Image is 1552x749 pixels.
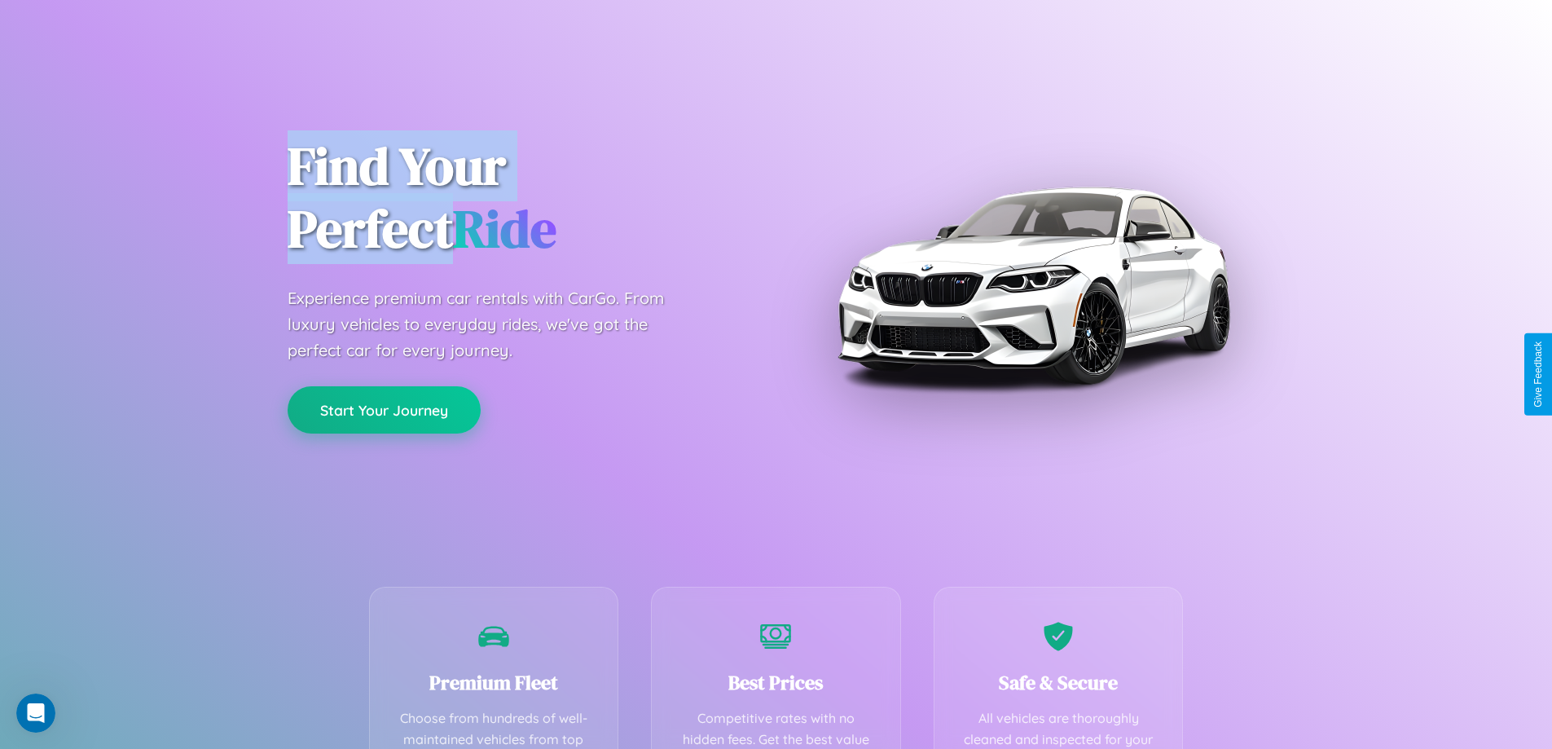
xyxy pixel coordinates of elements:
p: Experience premium car rentals with CarGo. From luxury vehicles to everyday rides, we've got the ... [288,285,695,363]
h3: Best Prices [676,669,876,696]
button: Start Your Journey [288,386,481,434]
h3: Premium Fleet [394,669,594,696]
span: Ride [453,193,556,264]
div: Give Feedback [1532,341,1544,408]
h1: Find Your Perfect [288,135,752,261]
iframe: Intercom live chat [16,694,55,733]
img: Premium BMW car rental vehicle [829,82,1237,489]
h3: Safe & Secure [959,669,1159,696]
